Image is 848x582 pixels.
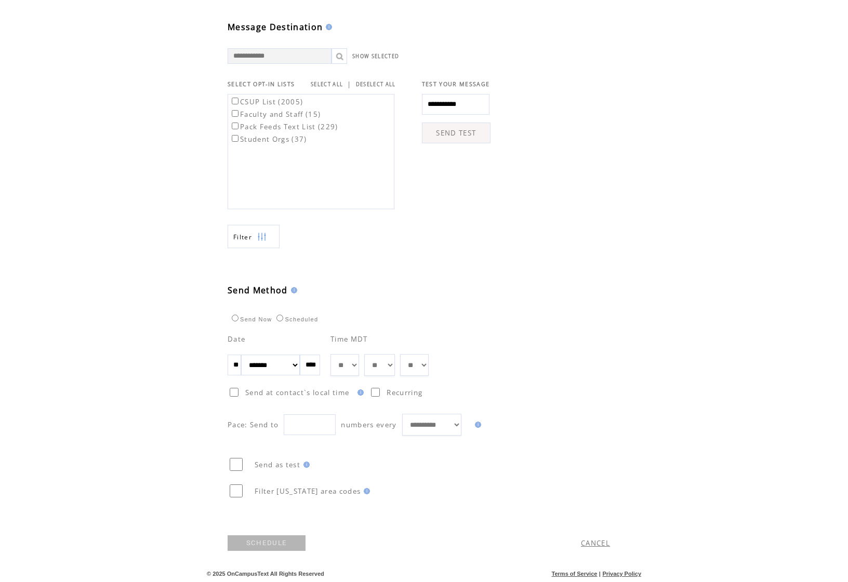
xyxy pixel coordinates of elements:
[232,98,239,104] input: CSUP List (2005)
[288,287,297,293] img: help.gif
[255,460,300,469] span: Send as test
[207,571,324,577] span: © 2025 OnCampusText All Rights Reserved
[230,122,338,131] label: Pack Feeds Text List (229)
[232,315,239,321] input: Send Now
[228,535,306,551] a: SCHEDULE
[228,285,288,296] span: Send Method
[354,389,364,396] img: help.gif
[602,571,641,577] a: Privacy Policy
[230,134,307,144] label: Student Orgs (37)
[274,316,318,322] label: Scheduled
[230,97,303,106] label: CSUP List (2005)
[387,388,422,397] span: Recurring
[472,422,481,428] img: help.gif
[347,79,351,89] span: |
[232,123,239,129] input: Pack Feeds Text List (229)
[422,80,490,88] span: TEST YOUR MESSAGE
[228,21,323,33] span: Message Destination
[581,538,610,548] a: CANCEL
[599,571,601,577] span: |
[552,571,598,577] a: Terms of Service
[228,420,279,429] span: Pace: Send to
[228,80,295,88] span: SELECT OPT-IN LISTS
[255,486,361,496] span: Filter [US_STATE] area codes
[341,420,396,429] span: numbers every
[229,316,272,322] label: Send Now
[228,334,245,344] span: Date
[228,225,280,248] a: Filter
[361,488,370,494] img: help.gif
[311,81,343,88] a: SELECT ALL
[323,24,332,30] img: help.gif
[300,462,310,468] img: help.gif
[232,110,239,117] input: Faculty and Staff (15)
[422,123,491,143] a: SEND TEST
[276,315,283,321] input: Scheduled
[330,334,368,344] span: Time MDT
[232,135,239,142] input: Student Orgs (37)
[356,81,396,88] a: DESELECT ALL
[257,225,267,249] img: filters.png
[245,388,349,397] span: Send at contact`s local time
[352,53,399,60] a: SHOW SELECTED
[230,110,321,119] label: Faculty and Staff (15)
[233,233,252,241] span: Show filters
